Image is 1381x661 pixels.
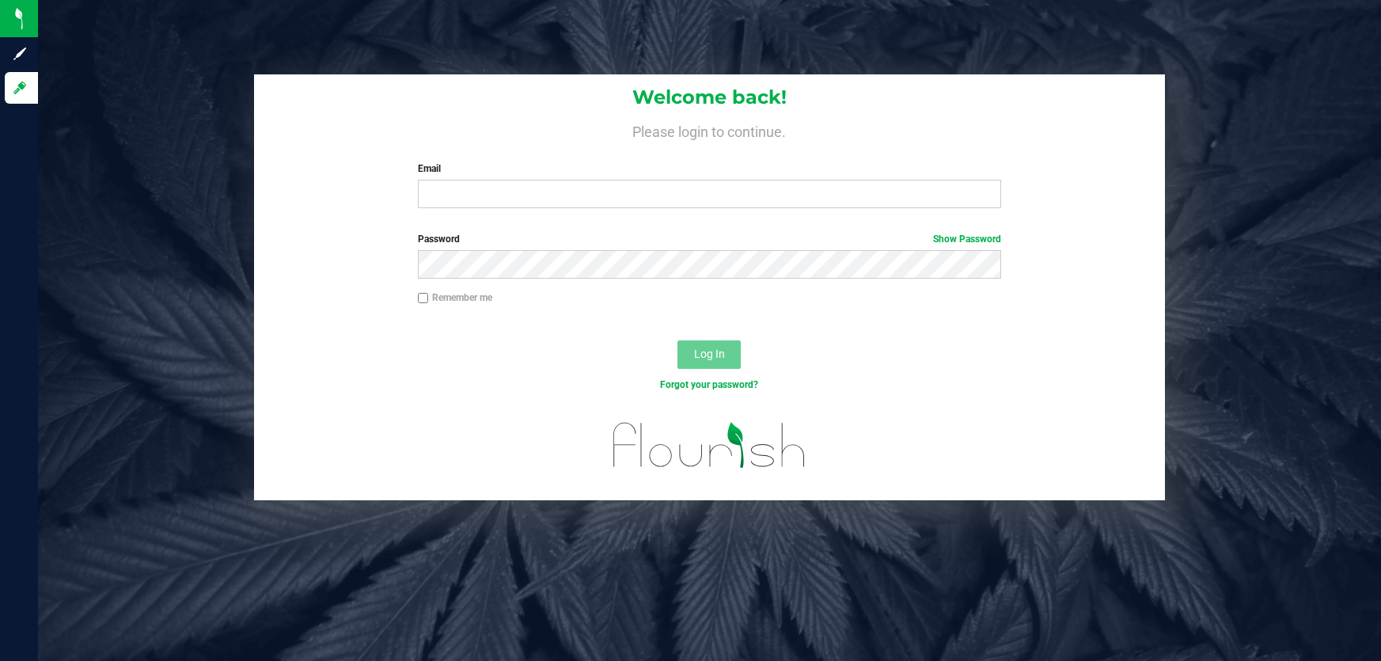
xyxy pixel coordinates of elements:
[254,87,1165,108] h1: Welcome back!
[418,291,492,305] label: Remember me
[12,46,28,62] inline-svg: Sign up
[694,348,725,360] span: Log In
[12,80,28,96] inline-svg: Log in
[418,234,460,245] span: Password
[660,379,758,390] a: Forgot your password?
[933,234,1001,245] a: Show Password
[596,408,824,482] img: flourish_logo.svg
[254,120,1165,139] h4: Please login to continue.
[418,161,1002,176] label: Email
[677,340,741,369] button: Log In
[418,293,429,304] input: Remember me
